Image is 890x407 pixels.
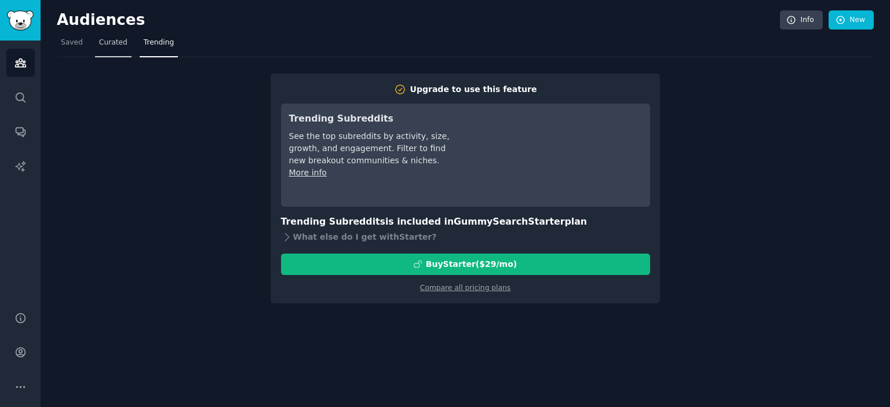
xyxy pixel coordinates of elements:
a: Saved [57,34,87,57]
a: New [829,10,874,30]
div: Buy Starter ($ 29 /mo ) [426,258,517,270]
img: GummySearch logo [7,10,34,31]
span: Trending [144,38,174,48]
a: Curated [95,34,132,57]
iframe: YouTube video player [468,112,642,199]
div: Upgrade to use this feature [410,83,537,96]
a: Trending [140,34,178,57]
h3: Trending Subreddits [289,112,452,126]
a: More info [289,168,327,177]
span: GummySearch Starter [454,216,564,227]
span: Curated [99,38,127,48]
a: Info [780,10,823,30]
button: BuyStarter($29/mo) [281,254,650,275]
div: See the top subreddits by activity, size, growth, and engagement. Filter to find new breakout com... [289,130,452,167]
span: Saved [61,38,83,48]
div: What else do I get with Starter ? [281,229,650,245]
h2: Audiences [57,11,780,30]
a: Compare all pricing plans [420,284,510,292]
h3: Trending Subreddits is included in plan [281,215,650,229]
